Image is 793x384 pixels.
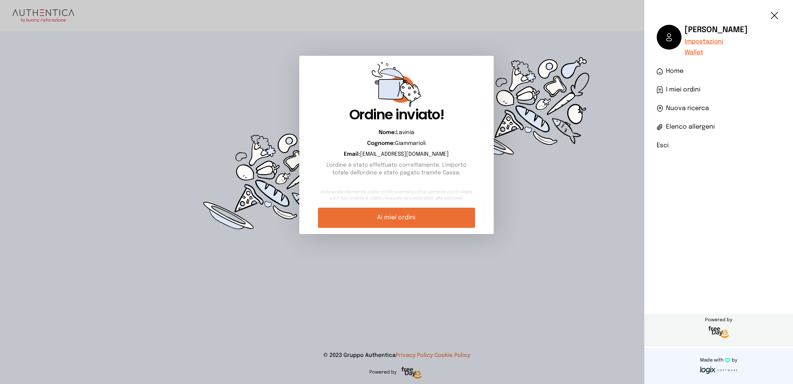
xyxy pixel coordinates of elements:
span: Powered by [644,317,793,323]
span: Nuova ricerca [666,104,709,113]
span: Home [666,67,683,76]
span: Elenco allergeni [666,122,715,132]
p: L'ordine è stato effettuato correttamente. L'importo totale dell'ordine è stato pagato tramite Ca... [318,161,475,177]
h1: Ordine inviato! [318,107,475,122]
a: Home [657,67,781,76]
li: Esci [657,141,781,150]
h6: [PERSON_NAME] [685,25,748,36]
img: d0449c3114cc73e99fc76ced0c51d0cd.svg [452,31,601,181]
a: I miei ordini [657,85,781,95]
b: Email: [344,152,360,157]
b: Cognome: [367,141,395,146]
p: Made with by [647,357,790,363]
a: Nuova ricerca [657,104,781,113]
b: Nome: [379,130,396,135]
span: I miei ordini [666,85,700,95]
a: Impostazioni [685,37,748,46]
p: [EMAIL_ADDRESS][DOMAIN_NAME] [318,150,475,158]
small: Indipendentemente dalla notifica email potrai sempre controllare se il tuo ordine è stato ricevut... [318,189,475,201]
button: Wallet [685,48,703,57]
p: Giammarioli [318,139,475,147]
p: Lavinia [318,129,475,136]
a: Ai miei ordini [318,208,475,228]
img: d0449c3114cc73e99fc76ced0c51d0cd.svg [192,105,341,256]
a: Elenco allergeni [657,122,781,132]
img: logo-freeday.3e08031.png [707,325,731,340]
